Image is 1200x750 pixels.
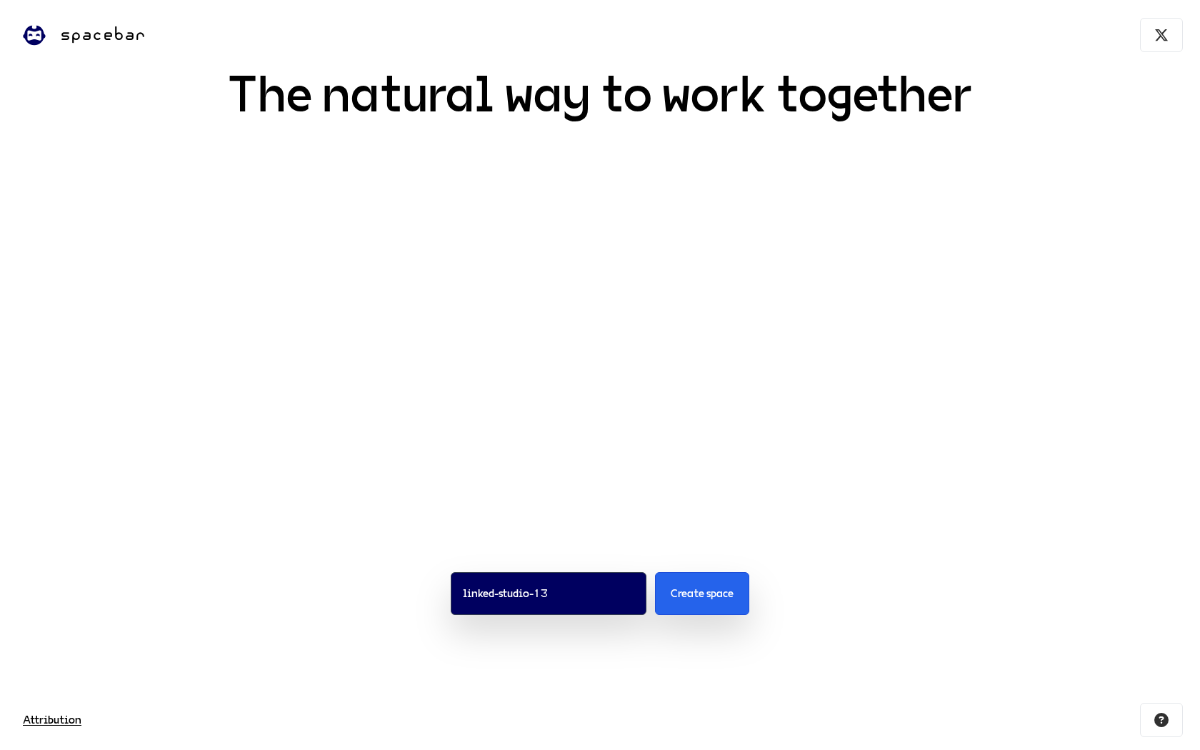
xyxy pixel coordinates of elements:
input: Name of your space [451,572,646,615]
span: Create space [671,585,734,602]
button: Create space [655,572,749,615]
a: Attribution [23,711,81,729]
span: spacebar [60,19,146,51]
img: spacebar-logo.svg [17,18,51,52]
